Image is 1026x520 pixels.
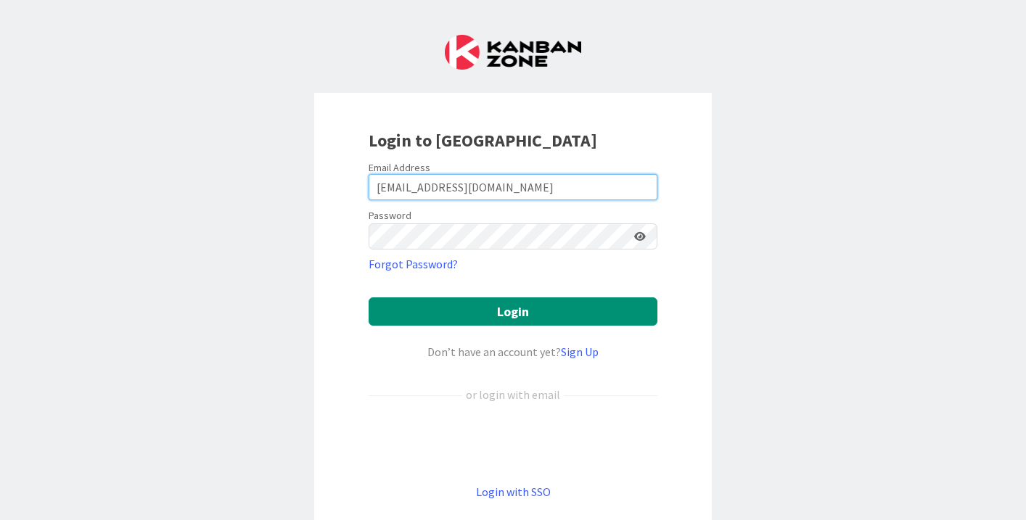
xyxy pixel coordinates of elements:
[369,255,458,273] a: Forgot Password?
[369,343,657,360] div: Don’t have an account yet?
[476,484,551,499] a: Login with SSO
[369,161,430,174] label: Email Address
[369,208,411,223] label: Password
[361,427,665,459] iframe: Botão Iniciar sessão com o Google
[462,386,564,403] div: or login with email
[369,129,597,152] b: Login to [GEOGRAPHIC_DATA]
[369,297,657,326] button: Login
[561,344,599,359] a: Sign Up
[445,35,581,70] img: Kanban Zone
